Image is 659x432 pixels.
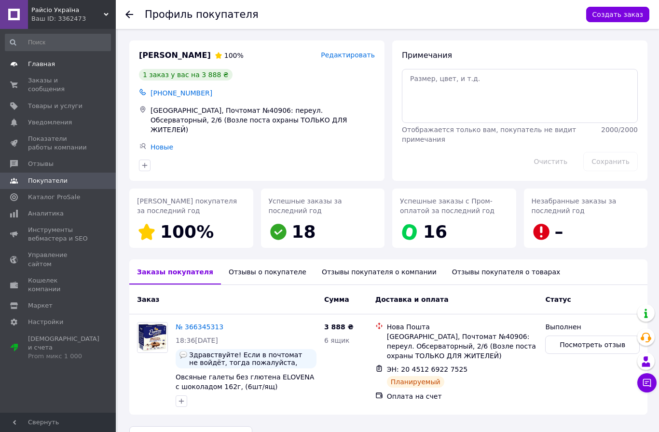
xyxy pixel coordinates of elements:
span: Управление сайтом [28,251,89,268]
span: [PHONE_NUMBER] [151,89,212,97]
a: Фото товару [137,322,168,353]
span: Незабранные заказы за последний год [532,197,617,215]
span: Кошелек компании [28,276,89,294]
span: Отображается только вам, покупатель не видит примечания [402,126,576,143]
span: Статус [545,296,571,303]
div: Выполнен [545,322,640,332]
span: [PERSON_NAME] покупателя за последний год [137,197,237,215]
span: Отзывы [28,160,54,168]
a: Овсяные галеты без глютена ELOVENA с шоколадом 162г, (6шт/ящ) [176,373,314,391]
div: Нова Пошта [387,322,538,332]
div: [GEOGRAPHIC_DATA], Почтомат №40906: переул. Обсерваторный, 2/6 (Возле поста охраны ТОЛЬКО ДЛЯ ЖИТ... [387,332,538,361]
div: Prom микс 1 000 [28,352,99,361]
div: 1 заказ у вас на 3 888 ₴ [139,69,233,81]
div: Вернуться назад [125,10,133,19]
span: [PERSON_NAME] [139,50,211,61]
button: Посмотреть отзыв [545,336,640,354]
button: Чат с покупателем [637,373,657,392]
h1: Профиль покупателя [145,9,259,20]
input: Поиск [5,34,111,51]
img: :speech_balloon: [179,351,187,359]
span: Товары и услуги [28,102,82,110]
div: Оплата на счет [387,391,538,401]
span: 16 [423,222,447,242]
span: Здравствуйте! Если в почтомат не войдёт, тогда пожалуйста, отправьте на отделение 30 , [PERSON_NA... [189,351,313,366]
div: Заказы покупателя [129,259,221,284]
div: [GEOGRAPHIC_DATA], Почтомат №40906: переул. Обсерваторный, 2/6 (Возле поста охраны ТОЛЬКО ДЛЯ ЖИТ... [149,104,377,136]
div: Отзывы покупателя о компании [314,259,444,284]
span: 3 888 ₴ [324,323,354,331]
span: Примечания [402,51,452,60]
span: Каталог ProSale [28,193,80,202]
span: Заказы и сообщения [28,76,89,94]
span: Доставка и оплата [375,296,449,303]
div: Отзывы о покупателе [221,259,314,284]
span: 18:36[DATE] [176,337,218,344]
span: Сумма [324,296,349,303]
span: 100% [160,222,214,242]
span: Главная [28,60,55,68]
span: ЭН: 20 4512 6922 7525 [387,365,468,373]
div: Отзывы покупателя о товарах [444,259,568,284]
span: 6 ящик [324,337,350,344]
span: Успешные заказы за последний год [269,197,342,215]
button: Создать заказ [586,7,649,22]
span: Настройки [28,318,63,326]
span: Показатели работы компании [28,135,89,152]
a: № 366345313 [176,323,223,331]
span: Уведомления [28,118,72,127]
a: Новые [151,143,173,151]
span: 100% [224,52,244,59]
span: – [555,222,563,242]
span: Маркет [28,301,53,310]
span: Покупатели [28,176,68,185]
span: Райсіо Україна [31,6,104,14]
span: Редактировать [321,51,375,59]
span: [DEMOGRAPHIC_DATA] и счета [28,335,99,361]
span: Инструменты вебмастера и SEO [28,226,89,243]
span: Заказ [137,296,159,303]
div: Ваш ID: 3362473 [31,14,116,23]
span: Аналитика [28,209,64,218]
div: Планируемый [387,376,444,388]
span: 18 [292,222,316,242]
span: Посмотреть отзыв [560,340,625,350]
span: Успешные заказы с Пром-оплатой за последний год [400,197,494,215]
img: Фото товару [137,323,167,352]
span: 2000 / 2000 [601,126,638,134]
